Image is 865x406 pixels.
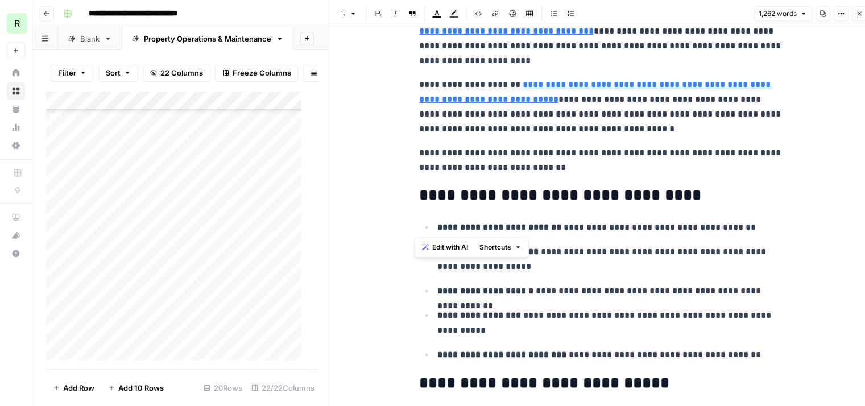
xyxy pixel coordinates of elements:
div: 20 Rows [199,379,247,397]
a: AirOps Academy [7,208,25,226]
button: 22 Columns [143,64,210,82]
a: Home [7,64,25,82]
button: Help + Support [7,245,25,263]
button: Add Row [46,379,101,397]
span: 22 Columns [160,67,203,78]
button: Sort [98,64,138,82]
span: 1,262 words [759,9,797,19]
a: Settings [7,136,25,155]
span: Freeze Columns [233,67,291,78]
a: Browse [7,82,25,100]
div: What's new? [7,227,24,244]
span: Edit with AI [432,242,468,252]
span: Add 10 Rows [118,382,164,393]
span: R [14,16,20,30]
button: Filter [51,64,94,82]
a: Usage [7,118,25,136]
button: Shortcuts [475,240,526,255]
button: What's new? [7,226,25,245]
span: Filter [58,67,76,78]
div: 22/22 Columns [247,379,319,397]
span: Shortcuts [479,242,511,252]
button: Add 10 Rows [101,379,171,397]
button: Edit with AI [417,240,473,255]
a: Blank [58,27,122,50]
button: Freeze Columns [215,64,299,82]
button: Workspace: Re-Leased [7,9,25,38]
a: Property Operations & Maintenance [122,27,293,50]
button: 1,262 words [754,6,812,21]
span: Add Row [63,382,94,393]
div: Property Operations & Maintenance [144,33,271,44]
a: Your Data [7,100,25,118]
div: Blank [80,33,100,44]
span: Sort [106,67,121,78]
